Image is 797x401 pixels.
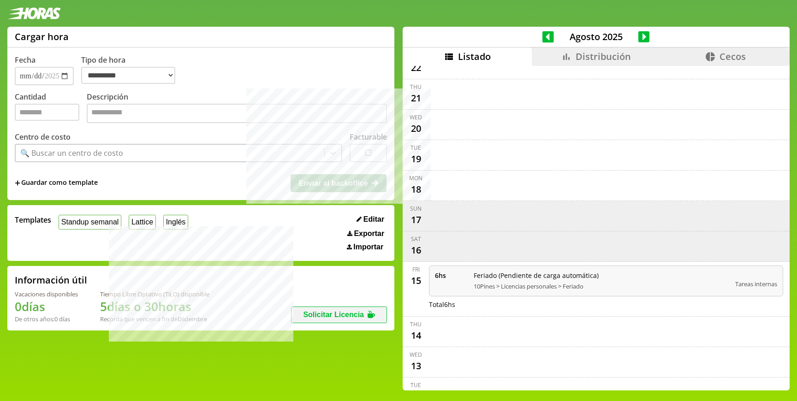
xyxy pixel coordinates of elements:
button: Standup semanal [59,215,121,229]
textarea: Descripción [87,104,387,123]
label: Facturable [350,132,387,142]
button: Lattice [129,215,156,229]
label: Centro de costo [15,132,71,142]
h1: Cargar hora [15,30,69,43]
label: Fecha [15,55,36,65]
div: 18 [409,182,423,197]
div: De otros años: 0 días [15,315,78,323]
div: 20 [409,121,423,136]
span: Editar [363,215,384,224]
select: Tipo de hora [81,67,175,84]
div: Wed [410,351,422,359]
div: 19 [409,152,423,166]
h1: 5 días o 30 horas [100,298,209,315]
span: 10Pines > Licencias personales > Feriado [474,282,729,290]
span: 6 hs [435,271,467,280]
label: Cantidad [15,92,87,125]
button: Inglés [163,215,188,229]
img: logotipo [7,7,61,19]
span: Solicitar Licencia [303,311,364,318]
span: + [15,178,20,188]
span: Importar [353,243,383,251]
h2: Información útil [15,274,87,286]
div: 🔍 Buscar un centro de costo [20,148,123,158]
span: Agosto 2025 [554,30,638,43]
div: Vacaciones disponibles [15,290,78,298]
label: Descripción [87,92,387,125]
div: Tue [410,144,421,152]
h1: 0 días [15,298,78,315]
button: Editar [354,215,387,224]
div: 17 [409,212,423,227]
span: Exportar [354,230,384,238]
span: +Guardar como template [15,178,98,188]
div: Tiempo Libre Optativo (TiLO) disponible [100,290,209,298]
span: Templates [15,215,51,225]
div: Total 6 hs [429,300,784,309]
span: Listado [458,50,491,63]
span: Cecos [720,50,746,63]
b: Diciembre [178,315,207,323]
div: scrollable content [403,66,790,389]
div: 14 [409,328,423,343]
div: 15 [409,273,423,288]
div: 21 [409,91,423,106]
span: Tareas internas [735,280,777,288]
div: Sat [411,235,421,243]
div: 22 [409,60,423,75]
div: Mon [409,174,422,182]
div: Wed [410,113,422,121]
button: Exportar [345,229,387,238]
input: Cantidad [15,104,79,121]
div: Fri [412,265,420,273]
div: Recordá que vencen a fin de [100,315,209,323]
div: Thu [410,320,422,328]
div: 13 [409,359,423,373]
div: Tue [410,381,421,389]
button: Solicitar Licencia [291,307,387,323]
div: Thu [410,83,422,91]
label: Tipo de hora [81,55,183,85]
span: Distribución [576,50,631,63]
div: Sun [410,205,422,212]
span: Feriado (Pendiente de carga automática) [474,271,729,280]
div: 16 [409,243,423,258]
